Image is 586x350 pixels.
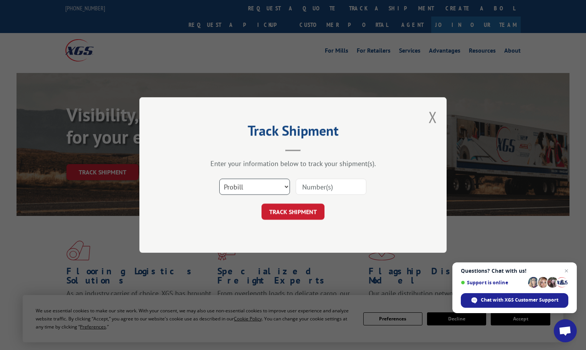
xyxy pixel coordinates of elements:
button: Close modal [429,107,437,127]
button: TRACK SHIPMENT [262,204,324,220]
span: Support is online [461,280,525,285]
div: Chat with XGS Customer Support [461,293,568,308]
input: Number(s) [296,179,366,195]
span: Questions? Chat with us! [461,268,568,274]
h2: Track Shipment [178,125,408,140]
span: Chat with XGS Customer Support [481,297,558,304]
div: Enter your information below to track your shipment(s). [178,159,408,168]
span: Close chat [562,266,571,275]
div: Open chat [554,319,577,342]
